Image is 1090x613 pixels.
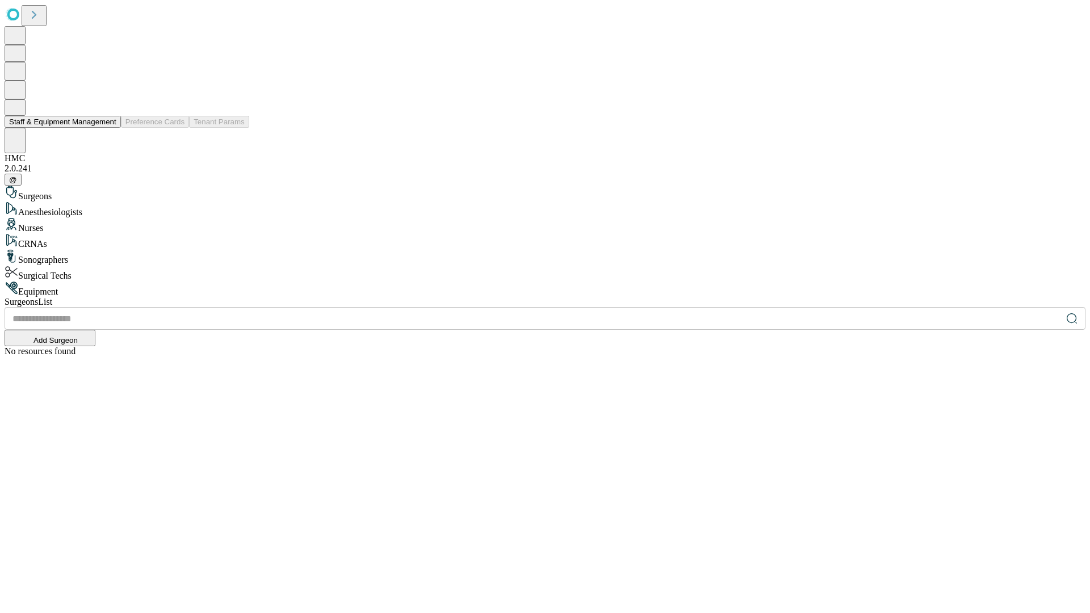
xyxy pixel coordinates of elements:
[5,297,1085,307] div: Surgeons List
[5,201,1085,217] div: Anesthesiologists
[5,249,1085,265] div: Sonographers
[5,116,121,128] button: Staff & Equipment Management
[5,265,1085,281] div: Surgical Techs
[5,330,95,346] button: Add Surgeon
[9,175,17,184] span: @
[189,116,249,128] button: Tenant Params
[33,336,78,345] span: Add Surgeon
[5,233,1085,249] div: CRNAs
[5,346,1085,356] div: No resources found
[5,186,1085,201] div: Surgeons
[5,153,1085,163] div: HMC
[5,163,1085,174] div: 2.0.241
[5,217,1085,233] div: Nurses
[121,116,189,128] button: Preference Cards
[5,281,1085,297] div: Equipment
[5,174,22,186] button: @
